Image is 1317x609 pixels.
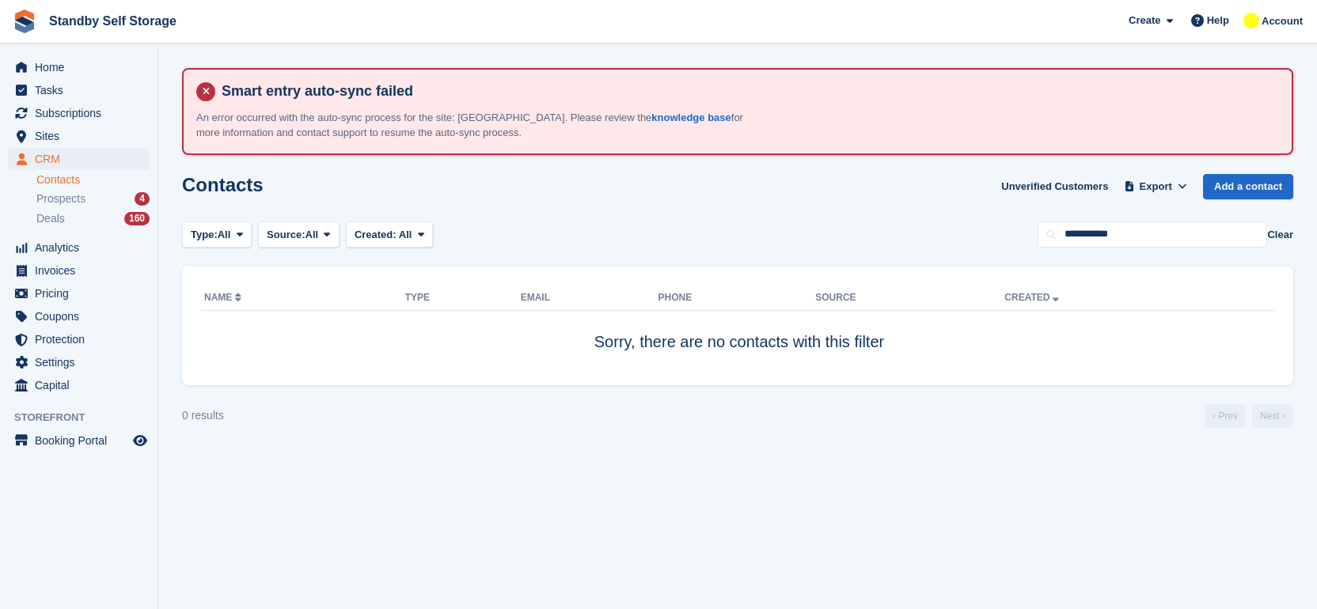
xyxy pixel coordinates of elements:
[399,229,412,240] span: All
[182,174,264,195] h1: Contacts
[8,56,150,78] a: menu
[1004,292,1062,303] a: Created
[35,351,130,373] span: Settings
[1262,13,1303,29] span: Account
[1205,404,1246,428] a: Previous
[131,431,150,450] a: Preview store
[35,429,130,452] span: Booking Portal
[1140,179,1172,195] span: Export
[8,429,150,452] a: menu
[1201,404,1296,428] nav: Page
[35,305,130,327] span: Coupons
[658,286,816,311] th: Phone
[36,191,85,206] span: Prospects
[995,174,1114,200] a: Unverified Customers
[8,305,150,327] a: menu
[815,286,1004,311] th: Source
[306,227,319,243] span: All
[8,79,150,101] a: menu
[8,351,150,373] a: menu
[355,229,397,240] span: Created:
[35,236,130,259] span: Analytics
[35,148,130,170] span: CRM
[8,102,150,124] a: menu
[35,374,130,396] span: Capital
[1129,13,1160,28] span: Create
[124,212,150,225] div: 160
[8,236,150,259] a: menu
[182,407,224,424] div: 0 results
[135,192,150,206] div: 4
[35,259,130,282] span: Invoices
[346,221,433,248] button: Created: All
[267,227,305,243] span: Source:
[13,9,36,33] img: stora-icon-8386f47178a22dfd0bd8f6a31ec36ba5ce8667c1dd55bd0f319d3a0aa187defe.svg
[35,56,130,78] span: Home
[36,211,65,226] span: Deals
[1252,404,1293,428] a: Next
[8,148,150,170] a: menu
[191,227,218,243] span: Type:
[594,333,884,350] span: Sorry, there are no contacts with this filter
[1203,174,1293,200] a: Add a contact
[8,125,150,147] a: menu
[218,227,231,243] span: All
[36,191,150,207] a: Prospects 4
[258,221,340,248] button: Source: All
[1121,174,1190,200] button: Export
[36,210,150,227] a: Deals 160
[8,374,150,396] a: menu
[35,102,130,124] span: Subscriptions
[196,110,750,141] p: An error occurred with the auto-sync process for the site: [GEOGRAPHIC_DATA]. Please review the f...
[8,328,150,350] a: menu
[35,328,130,350] span: Protection
[35,282,130,304] span: Pricing
[215,82,1279,100] h4: Smart entry auto-sync failed
[1207,13,1229,28] span: Help
[1267,227,1293,243] button: Clear
[182,221,252,248] button: Type: All
[36,172,150,187] a: Contacts
[8,259,150,282] a: menu
[43,8,183,34] a: Standby Self Storage
[35,79,130,101] span: Tasks
[651,112,731,123] a: knowledge base
[8,282,150,304] a: menu
[204,292,245,303] a: Name
[405,286,521,311] th: Type
[35,125,130,147] span: Sites
[1243,13,1259,28] img: Glenn Fisher
[14,410,158,426] span: Storefront
[521,286,658,311] th: Email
